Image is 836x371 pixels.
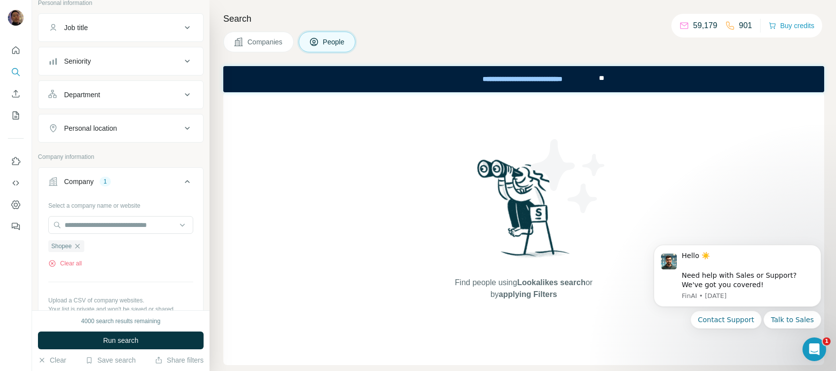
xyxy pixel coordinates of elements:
[323,37,346,47] span: People
[155,355,204,365] button: Share filters
[64,23,88,33] div: Job title
[524,132,613,221] img: Surfe Illustration - Stars
[223,66,824,92] iframe: Banner
[64,90,100,100] div: Department
[445,277,602,300] span: Find people using or by
[517,278,586,287] span: Lookalikes search
[48,197,193,210] div: Select a company name or website
[8,10,24,26] img: Avatar
[473,157,575,267] img: Surfe Illustration - Woman searching with binoculars
[38,49,203,73] button: Seniority
[693,20,717,32] p: 59,179
[639,233,836,366] iframe: Intercom notifications message
[8,63,24,81] button: Search
[8,174,24,192] button: Use Surfe API
[223,12,824,26] h4: Search
[38,355,66,365] button: Clear
[64,56,91,66] div: Seniority
[48,296,193,305] p: Upload a CSV of company websites.
[38,170,203,197] button: Company1
[48,305,193,314] p: Your list is private and won't be saved or shared.
[38,16,203,39] button: Job title
[64,177,94,186] div: Company
[38,332,204,349] button: Run search
[48,259,82,268] button: Clear all
[802,337,826,361] iframe: Intercom live chat
[8,152,24,170] button: Use Surfe on LinkedIn
[51,242,71,251] span: Shopee
[739,20,752,32] p: 901
[499,290,557,298] span: applying Filters
[38,83,203,107] button: Department
[768,19,814,33] button: Buy credits
[85,355,136,365] button: Save search
[247,37,283,47] span: Companies
[38,116,203,140] button: Personal location
[38,152,204,161] p: Company information
[8,107,24,124] button: My lists
[103,335,139,345] span: Run search
[8,85,24,103] button: Enrich CSV
[81,317,161,326] div: 4000 search results remaining
[8,196,24,214] button: Dashboard
[100,177,111,186] div: 1
[64,123,117,133] div: Personal location
[8,41,24,59] button: Quick start
[823,337,831,345] span: 1
[8,218,24,235] button: Feedback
